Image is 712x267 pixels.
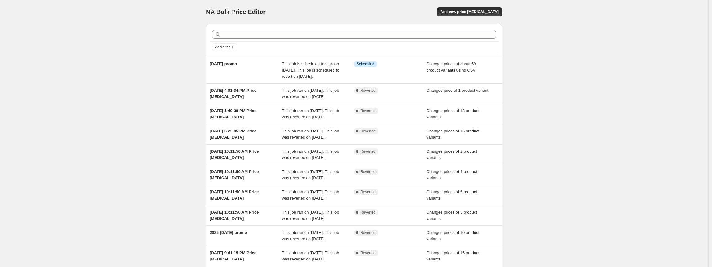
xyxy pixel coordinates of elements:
[210,210,259,221] span: [DATE] 10:11:50 AM Price [MEDICAL_DATA]
[210,190,259,200] span: [DATE] 10:11:50 AM Price [MEDICAL_DATA]
[427,230,480,241] span: Changes prices of 10 product variants
[282,129,339,140] span: This job ran on [DATE]. This job was reverted on [DATE].
[360,190,376,195] span: Reverted
[282,149,339,160] span: This job ran on [DATE]. This job was reverted on [DATE].
[282,169,339,180] span: This job ran on [DATE]. This job was reverted on [DATE].
[360,250,376,255] span: Reverted
[427,169,477,180] span: Changes prices of 4 product variants
[212,43,237,51] button: Add filter
[427,88,489,93] span: Changes price of 1 product variant
[206,8,266,15] span: NA Bulk Price Editor
[282,88,339,99] span: This job ran on [DATE]. This job was reverted on [DATE].
[360,230,376,235] span: Reverted
[282,190,339,200] span: This job ran on [DATE]. This job was reverted on [DATE].
[210,169,259,180] span: [DATE] 10:11:50 AM Price [MEDICAL_DATA]
[437,7,502,16] button: Add new price [MEDICAL_DATA]
[427,108,480,119] span: Changes prices of 18 product variants
[360,129,376,134] span: Reverted
[427,190,477,200] span: Changes prices of 6 product variants
[282,250,339,261] span: This job ran on [DATE]. This job was reverted on [DATE].
[360,108,376,113] span: Reverted
[210,230,247,235] span: 2025 [DATE] promo
[210,129,256,140] span: [DATE] 5:22:05 PM Price [MEDICAL_DATA]
[427,62,476,72] span: Changes prices of about 59 product variants using CSV
[210,250,256,261] span: [DATE] 9:41:15 PM Price [MEDICAL_DATA]
[360,210,376,215] span: Reverted
[215,45,230,50] span: Add filter
[427,250,480,261] span: Changes prices of 15 product variants
[282,62,339,79] span: This job is scheduled to start on [DATE]. This job is scheduled to revert on [DATE].
[210,108,256,119] span: [DATE] 1:49:39 PM Price [MEDICAL_DATA]
[360,169,376,174] span: Reverted
[427,129,480,140] span: Changes prices of 16 product variants
[210,62,237,66] span: [DATE] promo
[441,9,499,14] span: Add new price [MEDICAL_DATA]
[360,149,376,154] span: Reverted
[282,210,339,221] span: This job ran on [DATE]. This job was reverted on [DATE].
[210,88,256,99] span: [DATE] 4:01:34 PM Price [MEDICAL_DATA]
[282,108,339,119] span: This job ran on [DATE]. This job was reverted on [DATE].
[357,62,374,67] span: Scheduled
[210,149,259,160] span: [DATE] 10:11:50 AM Price [MEDICAL_DATA]
[427,210,477,221] span: Changes prices of 5 product variants
[360,88,376,93] span: Reverted
[282,230,339,241] span: This job ran on [DATE]. This job was reverted on [DATE].
[427,149,477,160] span: Changes prices of 2 product variants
